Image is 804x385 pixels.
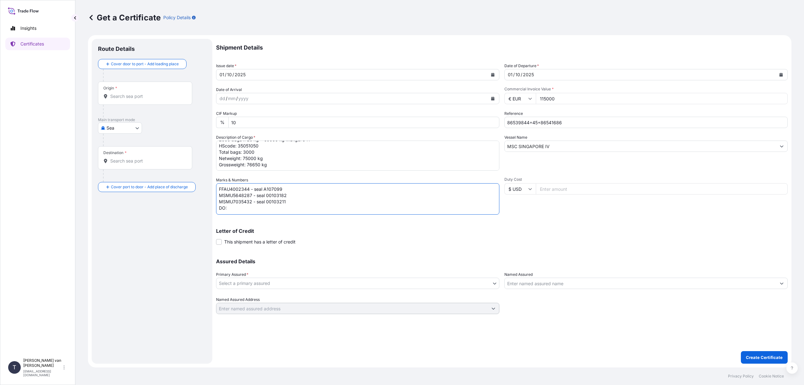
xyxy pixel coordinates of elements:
label: CIF Markup [216,110,237,117]
input: Enter booking reference [504,117,788,128]
input: Assured Name [505,278,776,289]
button: Cover door to port - Add loading place [98,59,187,69]
span: Date of Arrival [216,87,242,93]
div: / [236,95,238,102]
span: Commercial Invoice Value [504,87,788,92]
span: Date of Departure [504,63,539,69]
p: Policy Details [163,14,191,21]
div: / [225,71,226,78]
label: Named Assured Address [216,297,260,303]
div: day, [507,71,513,78]
div: / [513,71,515,78]
button: Cover port to door - Add place of discharge [98,182,196,192]
p: Route Details [98,45,135,53]
span: Duty Cost [504,177,788,182]
div: year, [522,71,535,78]
input: Origin [110,93,184,99]
label: Marks & Numbers [216,177,248,183]
label: Vessel Name [504,134,527,141]
p: Certificates [20,41,44,47]
span: Primary Assured [216,271,248,278]
button: Create Certificate [741,351,788,364]
button: Show suggestions [776,141,787,152]
p: Main transport mode [98,117,206,122]
p: Shipment Details [216,39,788,56]
input: Destination [110,158,184,164]
div: Destination [103,150,127,155]
span: T [13,364,16,371]
a: Cookie Notice [759,374,784,379]
a: Privacy Policy [728,374,754,379]
a: Insights [5,22,70,35]
div: year, [234,71,246,78]
p: Letter of Credit [216,228,788,233]
a: Certificates [5,38,70,50]
button: Select a primary assured [216,278,499,289]
button: Calendar [776,70,786,80]
button: Calendar [488,94,498,104]
input: Enter amount [536,93,788,104]
span: This shipment has a letter of credit [224,239,296,245]
div: month, [515,71,521,78]
input: Enter percentage between 0 and 10% [228,117,499,128]
span: Cover port to door - Add place of discharge [111,184,188,190]
p: Insights [20,25,36,31]
input: Type to search vessel name or IMO [505,141,776,152]
input: Named Assured Address [216,303,488,314]
div: / [232,71,234,78]
span: Sea [106,125,114,131]
p: [EMAIL_ADDRESS][DOMAIN_NAME] [23,369,62,377]
div: month, [227,95,236,102]
span: Cover door to port - Add loading place [111,61,179,67]
button: Show suggestions [776,278,787,289]
div: day, [219,71,225,78]
p: Assured Details [216,259,788,264]
div: year, [238,95,249,102]
div: / [521,71,522,78]
div: / [226,95,227,102]
span: Select a primary assured [219,280,270,286]
button: Show suggestions [488,303,499,314]
label: Description of Cargo [216,134,255,141]
div: month, [226,71,232,78]
p: Get a Certificate [88,13,161,23]
button: Calendar [488,70,498,80]
span: Issue date [216,63,236,69]
label: Named Assured [504,271,533,278]
label: Reference [504,110,523,117]
button: Select transport [98,122,142,134]
div: % [216,117,228,128]
div: Origin [103,86,117,91]
div: day, [219,95,226,102]
input: Enter amount [536,183,788,195]
p: [PERSON_NAME] van [PERSON_NAME] [23,358,62,368]
p: Create Certificate [746,354,783,361]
